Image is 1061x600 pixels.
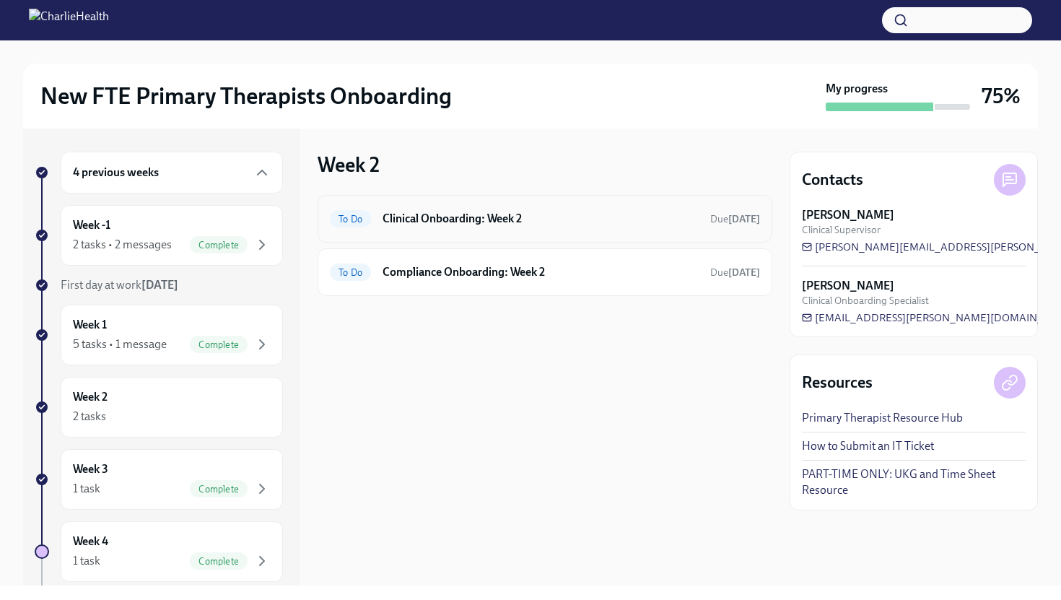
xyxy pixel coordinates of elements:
img: CharlieHealth [29,9,109,32]
span: Complete [190,484,248,495]
h2: New FTE Primary Therapists Onboarding [40,82,452,110]
strong: [DATE] [728,266,760,279]
a: Week 31 taskComplete [35,449,283,510]
a: Week -12 tasks • 2 messagesComplete [35,205,283,266]
span: First day at work [61,278,178,292]
span: Complete [190,556,248,567]
span: Clinical Onboarding Specialist [802,294,929,308]
strong: [DATE] [728,213,760,225]
span: Due [710,213,760,225]
a: How to Submit an IT Ticket [802,438,934,454]
h6: Week 1 [73,317,107,333]
h6: Week 4 [73,534,108,549]
a: PART-TIME ONLY: UKG and Time Sheet Resource [802,466,1026,498]
a: To DoCompliance Onboarding: Week 2Due[DATE] [330,261,760,284]
a: To DoClinical Onboarding: Week 2Due[DATE] [330,207,760,230]
span: To Do [330,267,371,278]
div: 5 tasks • 1 message [73,336,167,352]
a: Week 41 taskComplete [35,521,283,582]
span: September 20th, 2025 08:00 [710,266,760,279]
div: 1 task [73,481,100,497]
h6: Compliance Onboarding: Week 2 [383,264,699,280]
div: 2 tasks • 2 messages [73,237,172,253]
strong: [PERSON_NAME] [802,278,894,294]
div: 1 task [73,553,100,569]
h3: 75% [982,83,1021,109]
a: First day at work[DATE] [35,277,283,293]
span: Clinical Supervisor [802,223,881,237]
h6: Week 3 [73,461,108,477]
a: Primary Therapist Resource Hub [802,410,963,426]
h6: 4 previous weeks [73,165,159,181]
h4: Contacts [802,169,863,191]
h4: Resources [802,372,873,394]
span: September 20th, 2025 08:00 [710,212,760,226]
span: Due [710,266,760,279]
strong: [PERSON_NAME] [802,207,894,223]
a: Week 22 tasks [35,377,283,438]
h3: Week 2 [318,152,380,178]
div: 2 tasks [73,409,106,425]
h6: Clinical Onboarding: Week 2 [383,211,699,227]
span: Complete [190,240,248,251]
strong: My progress [826,81,888,97]
a: Week 15 tasks • 1 messageComplete [35,305,283,365]
span: To Do [330,214,371,225]
div: 4 previous weeks [61,152,283,194]
h6: Week 2 [73,389,108,405]
h6: Week -1 [73,217,110,233]
strong: [DATE] [141,278,178,292]
span: Complete [190,339,248,350]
